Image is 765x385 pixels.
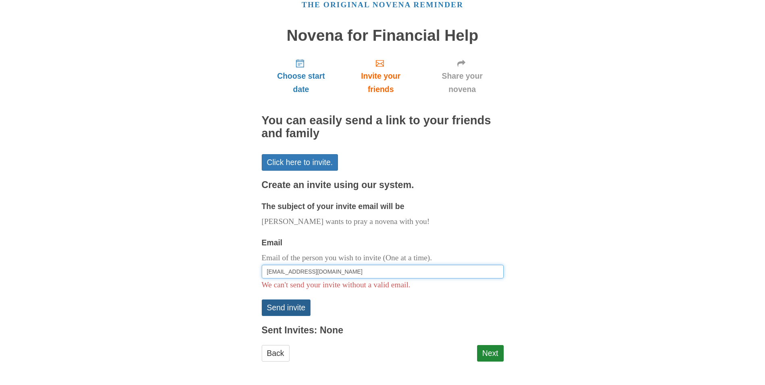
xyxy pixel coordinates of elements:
label: The subject of your invite email will be [262,200,404,213]
label: Email [262,236,283,249]
a: Share your novena [421,52,504,100]
h1: Novena for Financial Help [262,27,504,44]
span: We can't send your invite without a valid email. [262,280,411,289]
p: Email of the person you wish to invite (One at a time). [262,251,504,265]
a: Choose start date [262,52,341,100]
a: Back [262,345,290,362]
a: The original novena reminder [302,0,463,9]
input: Email [262,265,504,278]
a: Click here to invite. [262,154,338,171]
button: Send invite [262,299,311,316]
a: Next [477,345,504,362]
a: Invite your friends [340,52,421,100]
p: [PERSON_NAME] wants to pray a novena with you! [262,215,504,228]
h2: You can easily send a link to your friends and family [262,114,504,140]
span: Share your novena [429,69,496,96]
h3: Create an invite using our system. [262,180,504,190]
span: Choose start date [270,69,333,96]
h3: Sent Invites: None [262,325,504,336]
span: Invite your friends [348,69,413,96]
